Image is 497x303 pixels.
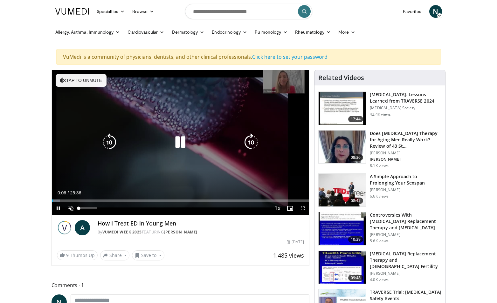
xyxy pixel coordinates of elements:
[370,157,441,162] p: [PERSON_NAME]
[319,92,366,125] img: 1317c62a-2f0d-4360-bee0-b1bff80fed3c.150x105_q85_crop-smart_upscale.jpg
[58,190,66,195] span: 0:06
[68,190,69,195] span: /
[287,239,304,245] div: [DATE]
[348,116,363,122] span: 17:44
[291,26,335,38] a: Rheumatology
[370,187,441,192] p: [PERSON_NAME]
[52,199,309,202] div: Progress Bar
[370,112,391,117] p: 42.4K views
[370,212,441,231] h3: Controversies With [MEDICAL_DATA] Replacement Therapy and [MEDICAL_DATA] Can…
[335,26,359,38] a: More
[93,5,129,18] a: Specialties
[57,250,98,260] a: 9 Thumbs Up
[271,202,284,215] button: Playback Rate
[56,49,441,65] div: VuMedi is a community of physicians, dentists, and other clinical professionals.
[52,281,310,289] span: Comments 1
[370,173,441,186] h3: A Simple Approach to Prolonging Your Sexspan
[98,229,304,235] div: By FEATURING
[318,212,441,246] a: 10:39 Controversies With [MEDICAL_DATA] Replacement Therapy and [MEDICAL_DATA] Can… [PERSON_NAME]...
[296,202,309,215] button: Fullscreen
[370,239,389,244] p: 5.6K views
[348,236,363,243] span: 10:39
[75,220,90,235] a: A
[102,229,142,235] a: Vumedi Week 2025
[370,271,441,276] p: [PERSON_NAME]
[132,250,164,260] button: Save to
[208,26,251,38] a: Endocrinology
[185,4,312,19] input: Search topics, interventions
[52,70,309,215] video-js: Video Player
[318,251,441,284] a: 09:48 [MEDICAL_DATA] Replacement Therapy and [DEMOGRAPHIC_DATA] Fertility [PERSON_NAME] 4.0K views
[370,194,389,199] p: 6.6K views
[348,154,363,161] span: 08:36
[318,173,441,207] a: 08:47 A Simple Approach to Prolonging Your Sexspan [PERSON_NAME] 6.6K views
[370,251,441,270] h3: [MEDICAL_DATA] Replacement Therapy and [DEMOGRAPHIC_DATA] Fertility
[370,232,441,237] p: [PERSON_NAME]
[319,131,366,164] img: 4d4bce34-7cbb-4531-8d0c-5308a71d9d6c.150x105_q85_crop-smart_upscale.jpg
[348,275,363,281] span: 09:48
[319,212,366,245] img: 418933e4-fe1c-4c2e-be56-3ce3ec8efa3b.150x105_q85_crop-smart_upscale.jpg
[399,5,425,18] a: Favorites
[319,251,366,284] img: 58e29ddd-d015-4cd9-bf96-f28e303b730c.150x105_q85_crop-smart_upscale.jpg
[370,105,441,111] p: [MEDICAL_DATA] Society
[318,130,441,168] a: 08:36 Does [MEDICAL_DATA] Therapy for Aging Men Really Work? Review of 43 St… [PERSON_NAME] [PERS...
[66,252,69,258] span: 9
[79,207,97,209] div: Volume Level
[370,289,441,302] h3: TRAVERSE Trial: [MEDICAL_DATA] Safety Events
[98,220,304,227] h4: How I Treat ED in Young Men
[370,91,441,104] h3: [MEDICAL_DATA]: Lessons Learned from TRAVERSE 2024
[370,130,441,149] h3: Does [MEDICAL_DATA] Therapy for Aging Men Really Work? Review of 43 St…
[52,202,65,215] button: Pause
[252,53,328,60] a: Click here to set your password
[164,229,197,235] a: [PERSON_NAME]
[370,151,441,156] p: [PERSON_NAME]
[128,5,158,18] a: Browse
[52,26,124,38] a: Allergy, Asthma, Immunology
[318,74,364,82] h4: Related Videos
[65,202,77,215] button: Unmute
[318,91,441,125] a: 17:44 [MEDICAL_DATA]: Lessons Learned from TRAVERSE 2024 [MEDICAL_DATA] Society 42.4K views
[57,220,72,235] img: Vumedi Week 2025
[100,250,130,260] button: Share
[56,74,107,87] button: Tap to unmute
[70,190,81,195] span: 25:36
[429,5,442,18] a: N
[124,26,168,38] a: Cardiovascular
[251,26,291,38] a: Pulmonology
[319,174,366,207] img: c4bd4661-e278-4c34-863c-57c104f39734.150x105_q85_crop-smart_upscale.jpg
[370,163,389,168] p: 8.1K views
[55,8,89,15] img: VuMedi Logo
[168,26,208,38] a: Dermatology
[370,277,389,282] p: 4.0K views
[348,198,363,204] span: 08:47
[273,252,304,259] span: 1,485 views
[284,202,296,215] button: Enable picture-in-picture mode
